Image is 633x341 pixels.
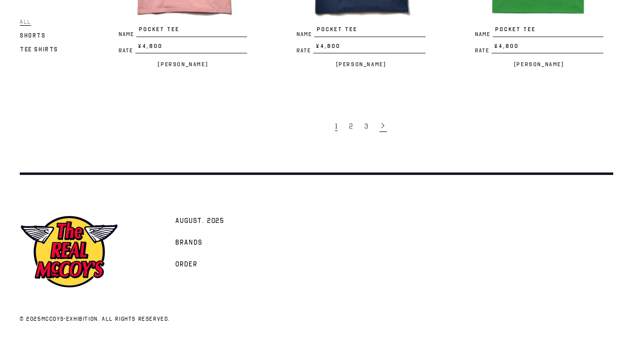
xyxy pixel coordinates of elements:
a: mccoys-exhibition [42,315,98,322]
span: Order [175,260,198,270]
a: Brands [170,231,208,253]
span: Brands [175,238,203,248]
span: Rate [119,48,135,53]
a: Tee Shirts [20,43,58,55]
a: Order [170,253,203,275]
span: POCKET TEE [136,25,247,37]
span: ¥4,800 [313,42,425,54]
span: Name [296,32,314,37]
a: AUGUST. 2025 [170,210,229,231]
span: 3 [364,122,368,131]
span: AUGUST. 2025 [175,216,224,226]
a: Shorts [20,30,46,42]
a: 3 [359,116,375,135]
span: Rate [475,48,492,53]
p: [PERSON_NAME] [287,58,435,70]
p: © 2025 . All rights reserved. [20,315,302,324]
img: mccoys-exhibition [20,214,119,289]
a: All [20,16,31,28]
span: Tee Shirts [20,46,58,53]
span: POCKET TEE [493,25,603,37]
p: [PERSON_NAME] [465,58,613,70]
span: 1 [335,122,338,131]
span: ¥4,800 [492,42,603,54]
span: Shorts [20,32,46,39]
span: Name [475,32,493,37]
span: 2 [349,122,353,131]
span: ¥4,800 [135,42,247,54]
span: Rate [296,48,313,53]
p: [PERSON_NAME] [109,58,257,70]
span: All [20,18,31,26]
span: Name [119,32,136,37]
a: 2 [344,116,359,135]
span: POCKET TEE [314,25,425,37]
